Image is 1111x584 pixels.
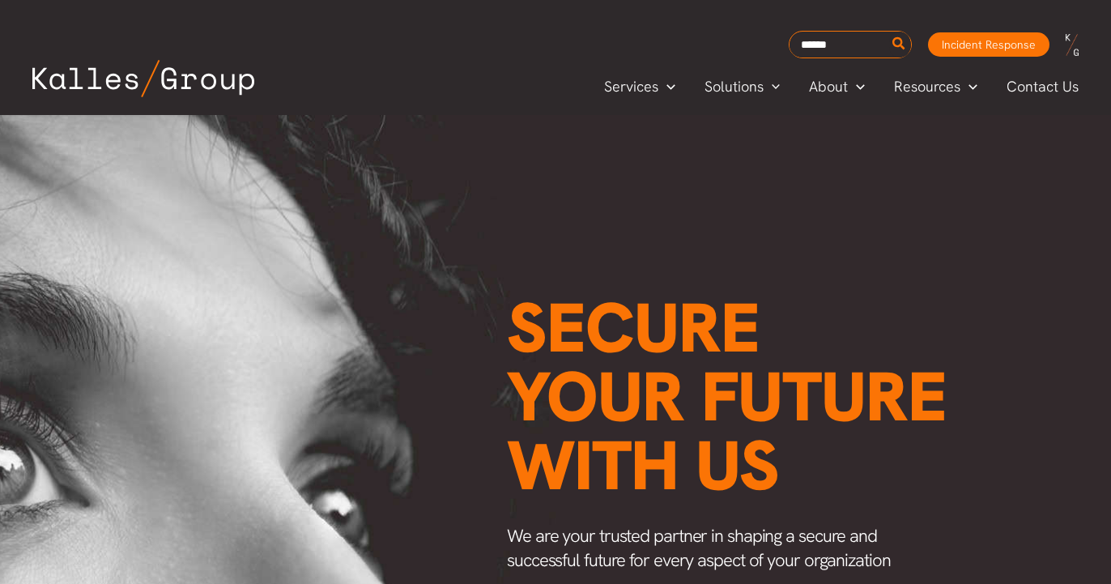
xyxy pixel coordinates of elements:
span: Resources [894,75,960,99]
a: Incident Response [928,32,1049,57]
span: Solutions [704,75,764,99]
span: Contact Us [1007,75,1079,99]
img: Kalles Group [32,60,254,97]
a: Contact Us [992,75,1095,99]
nav: Primary Site Navigation [590,73,1095,100]
span: Menu Toggle [658,75,675,99]
span: Menu Toggle [848,75,865,99]
button: Search [889,32,909,58]
span: Services [604,75,658,99]
span: We are your trusted partner in shaping a secure and successful future for every aspect of your or... [507,524,891,572]
span: About [809,75,848,99]
a: AboutMenu Toggle [794,75,879,99]
span: Secure your future with us [507,283,947,510]
a: ResourcesMenu Toggle [879,75,992,99]
span: Menu Toggle [960,75,977,99]
span: Menu Toggle [764,75,781,99]
a: ServicesMenu Toggle [590,75,690,99]
a: SolutionsMenu Toggle [690,75,795,99]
